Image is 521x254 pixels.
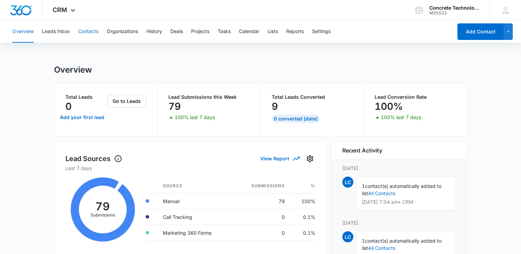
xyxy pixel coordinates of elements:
[218,21,231,43] button: Tasks
[429,5,480,11] div: account name
[233,193,290,209] td: 79
[304,153,315,164] button: Settings
[272,115,320,123] div: 0 Converted [DATE]
[312,21,331,43] button: Settings
[342,165,456,172] p: [DATE]
[107,95,146,108] button: Go to Leads
[12,21,34,43] button: Overview
[290,225,315,241] td: 0.1%
[362,200,450,204] p: [DATE] 7:04 am • CRM
[157,209,233,225] td: Call Tracking
[368,245,395,251] a: All Contacts
[65,95,106,99] p: Total Leads
[65,101,72,112] p: 0
[191,21,209,43] button: Projects
[78,21,98,43] button: Contacts
[362,183,441,196] span: contact(s) automatically added to list
[233,225,290,241] td: 0
[157,193,233,209] td: Manual
[233,209,290,225] td: 0
[290,179,315,193] th: %
[272,101,278,112] p: 9
[342,177,353,188] span: LC
[457,23,504,40] button: Add Contact
[290,193,315,209] td: 100%
[286,21,304,43] button: Reports
[342,231,353,242] span: LC
[429,11,480,15] div: account id
[260,152,299,165] button: View Report
[368,190,395,196] a: All Contacts
[42,21,70,43] button: Leads Inbox
[362,238,441,251] span: contact(s) automatically added to list
[268,21,278,43] button: Lists
[107,21,138,43] button: Organizations
[362,183,365,189] span: 1
[54,65,92,75] h1: Overview
[175,115,215,120] p: 100% last 7 days
[290,209,315,225] td: 0.1%
[107,98,146,104] a: Go to Leads
[362,238,365,244] span: 1
[53,6,67,13] span: CRM
[168,101,181,112] p: 79
[375,101,403,112] p: 100%
[157,225,233,241] td: Marketing 360 Forms
[381,115,421,120] p: 100% last 7 days
[65,154,122,164] h1: Lead Sources
[168,95,249,99] p: Lead Submissions this Week
[157,179,233,193] th: Source
[146,21,162,43] button: History
[233,179,290,193] th: Submissions
[239,21,259,43] button: Calendar
[272,95,353,99] p: Total Leads Converted
[59,109,106,126] a: Add your first lead
[170,21,183,43] button: Deals
[342,219,456,226] p: [DATE]
[65,165,315,172] p: Last 7 days
[375,95,456,99] p: Lead Conversion Rate
[342,146,382,155] h6: Recent Activity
